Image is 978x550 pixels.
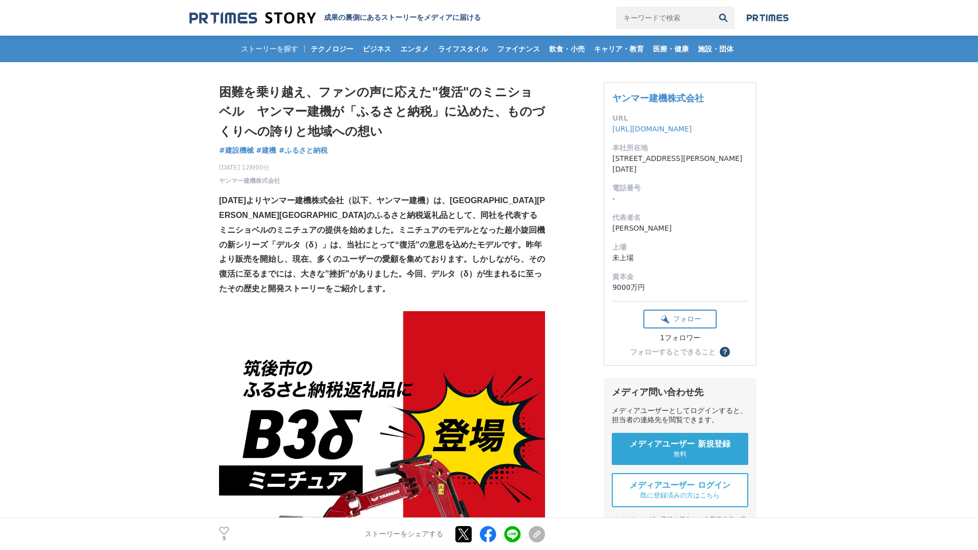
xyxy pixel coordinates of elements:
span: ライフスタイル [434,44,492,53]
h2: 成果の裏側にあるストーリーをメディアに届ける [324,13,481,22]
dt: 本社所在地 [612,143,748,153]
a: ライフスタイル [434,36,492,62]
a: メディアユーザー ログイン 既に登録済みの方はこちら [612,473,748,507]
span: ビジネス [359,44,395,53]
span: メディアユーザー 新規登録 [630,439,730,450]
a: [URL][DOMAIN_NAME] [612,125,692,133]
a: 医療・健康 [649,36,693,62]
span: キャリア・教育 [590,44,648,53]
span: 施設・団体 [694,44,738,53]
p: 9 [219,536,229,541]
span: エンタメ [396,44,433,53]
a: キャリア・教育 [590,36,648,62]
a: テクノロジー [307,36,358,62]
span: 飲食・小売 [545,44,589,53]
dt: 上場 [612,242,748,253]
span: [DATE] 12時00分 [219,163,280,172]
a: #ふるさと納税 [279,145,328,156]
dd: 未上場 [612,253,748,263]
a: 飲食・小売 [545,36,589,62]
dd: - [612,194,748,204]
span: ファイナンス [493,44,544,53]
p: ストーリーをシェアする [365,530,443,539]
div: 1フォロワー [643,334,717,343]
span: ？ [721,348,728,355]
h1: 困難を乗り越え、ファンの声に応えた"復活"のミニショベル ヤンマー建機が「ふるさと納税」に込めた、ものづくりへの誇りと地域への想い [219,82,545,141]
span: #建設機械 [219,146,254,155]
img: prtimes [747,14,789,22]
button: フォロー [643,310,717,328]
input: キーワードで検索 [616,7,712,29]
dt: URL [612,113,748,124]
a: 施設・団体 [694,36,738,62]
span: #ふるさと納税 [279,146,328,155]
div: フォローするとできること [630,348,716,355]
span: メディアユーザー ログイン [630,480,730,491]
strong: [DATE]よりヤンマー建機株式会社（以下、ヤンマー建機）は、[GEOGRAPHIC_DATA][PERSON_NAME][GEOGRAPHIC_DATA]のふるさと納税返礼品として、同社を代表... [219,196,545,293]
a: メディアユーザー 新規登録 無料 [612,433,748,465]
dd: [PERSON_NAME] [612,223,748,234]
a: #建機 [256,145,277,156]
a: エンタメ [396,36,433,62]
dt: 電話番号 [612,183,748,194]
span: 医療・健康 [649,44,693,53]
img: 成果の裏側にあるストーリーをメディアに届ける [189,11,316,25]
div: メディアユーザーとしてログインすると、担当者の連絡先を閲覧できます。 [612,406,748,425]
dt: 資本金 [612,271,748,282]
button: 検索 [712,7,735,29]
button: ？ [720,347,730,357]
dt: 代表者名 [612,212,748,223]
a: 成果の裏側にあるストーリーをメディアに届ける 成果の裏側にあるストーリーをメディアに届ける [189,11,481,25]
span: 無料 [673,450,687,459]
span: #建機 [256,146,277,155]
dd: [STREET_ADDRESS][PERSON_NAME][DATE] [612,153,748,175]
span: テクノロジー [307,44,358,53]
span: 既に登録済みの方はこちら [640,491,720,500]
a: ビジネス [359,36,395,62]
a: ヤンマー建機株式会社 [219,176,280,185]
div: メディア問い合わせ先 [612,386,748,398]
a: ヤンマー建機株式会社 [612,93,704,103]
a: #建設機械 [219,145,254,156]
a: ファイナンス [493,36,544,62]
dd: 9000万円 [612,282,748,293]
